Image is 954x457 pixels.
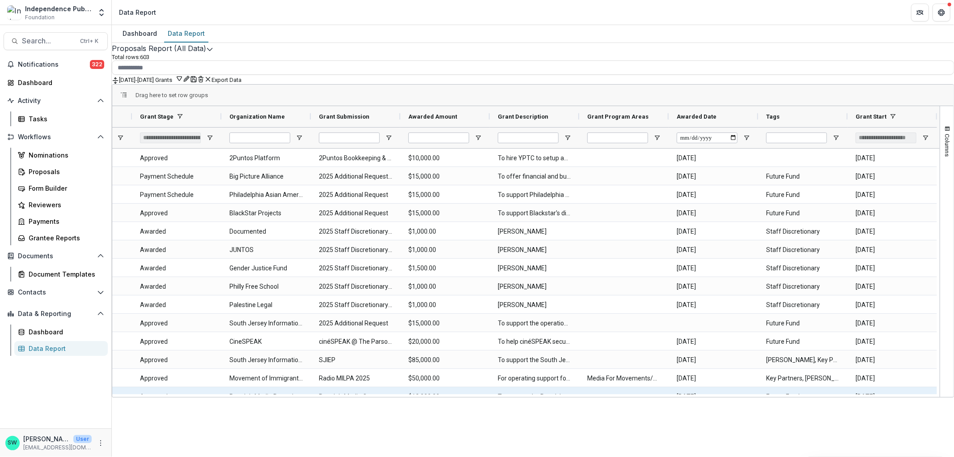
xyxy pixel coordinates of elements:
button: Open Documents [4,249,108,263]
span: Grant Description [498,113,548,120]
div: Payments [29,217,101,226]
span: SJIEP [319,351,392,369]
button: Open Filter Menu [296,134,303,141]
span: $12,000.00 [408,388,482,406]
span: To offer financial and budget management support, training, and consultation for Big Picture Alli... [498,167,571,186]
img: Independence Public Media Foundation [7,5,21,20]
button: Open entity switcher [95,4,108,21]
span: Future Fund [766,314,840,333]
button: Open Activity [4,94,108,108]
button: Save [190,75,197,83]
a: Form Builder [14,181,108,196]
span: [DATE] [677,278,750,296]
span: [DATE] [677,186,750,204]
span: Awarded [140,259,213,278]
span: Awarded [140,278,213,296]
span: Palestine Legal [229,296,303,314]
span: CineSPEAK [229,333,303,351]
span: Grant Start [856,113,886,120]
span: Tags [766,113,780,120]
span: $1,500.00 [408,259,482,278]
input: Awarded Amount Filter Input [408,132,469,143]
span: Staff Discretionary [766,241,840,259]
p: [PERSON_NAME] [23,434,70,444]
span: Movement of Immigrant Leaders in [US_STATE] [229,369,303,388]
span: 2025 Additional Request [319,204,392,222]
span: Approved [140,149,213,167]
button: Open Filter Menu [653,134,661,141]
span: Future Fund [766,204,840,222]
input: Awarded Date Filter Input [677,132,738,143]
a: Proposals [14,164,108,179]
a: Data Report [164,25,208,43]
div: Data Report [164,27,208,40]
input: Date Filter Input [856,132,916,143]
span: 322 [90,60,104,69]
span: [DATE] [677,351,750,369]
span: [DATE] [677,369,750,388]
span: Approved [140,388,213,406]
span: Data & Reporting [18,310,93,318]
input: Grant Program Areas Filter Input [587,132,648,143]
span: [DATE] [856,369,929,388]
span: 2Puntos Platform [229,149,303,167]
span: [DATE] [856,296,929,314]
span: Staff Discretionary [766,259,840,278]
span: Grant Submission [319,113,369,120]
span: [DATE] [677,333,750,351]
span: $1,000.00 [408,296,482,314]
a: Grantee Reports [14,231,108,245]
span: To support the operations of the South Jersey Information Equity Project, after experiencing sign... [498,314,571,333]
span: Future Fund [766,333,840,351]
div: Document Templates [29,269,101,279]
span: Payment Schedule [140,167,213,186]
span: [PERSON_NAME], Key Partners, BIPOC - Project, BIPOC-led Org, Media Training, Journalism [766,351,840,369]
button: default [204,75,212,83]
div: Dashboard [29,327,101,337]
span: Awarded [140,296,213,314]
a: Data Report [14,341,108,356]
span: South Jersey Information Equity Project [229,314,303,333]
span: 2Puntos Bookkeeping & Operating Systems 2025 [319,149,392,167]
button: Export Data [212,77,242,83]
span: Documents [18,252,93,260]
button: Proposals Report (All Data) [112,43,206,54]
a: Dashboard [14,325,108,339]
span: [DATE] [856,351,929,369]
a: Dashboard [119,25,161,43]
span: Foundation [25,13,55,21]
div: Data Report [119,8,156,17]
span: South Jersey Information Equity Project [229,351,303,369]
span: [DATE] [856,278,929,296]
span: Documented [229,222,303,241]
button: Open Filter Menu [206,134,213,141]
span: Columns [944,134,951,157]
button: Toggle auto height [112,77,119,84]
div: Dashboard [119,27,161,40]
span: Awarded Amount [408,113,457,120]
span: $1,000.00 [408,241,482,259]
div: Nominations [29,150,101,160]
span: 2025 Staff Discretionary Grant [319,259,392,278]
input: Organization Name Filter Input [229,132,290,143]
span: [DATE] [677,241,750,259]
span: [DATE] [677,259,750,278]
button: Partners [911,4,929,21]
span: Big Picture Alliance [229,167,303,186]
span: Approved [140,369,213,388]
input: Grant Submission Filter Input [319,132,380,143]
input: Grant Description Filter Input [498,132,559,143]
button: Open Contacts [4,285,108,299]
span: JUNTOS [229,241,303,259]
span: [DATE] [677,388,750,406]
span: For operating support for Radio MILPA, an online radio platform that is shifting narratives about... [498,369,571,388]
span: [DATE] [856,204,929,222]
span: $1,000.00 [408,278,482,296]
p: [EMAIL_ADDRESS][DOMAIN_NAME] [23,444,92,452]
span: [DATE] [856,241,929,259]
button: Notifications322 [4,57,108,72]
span: $85,000.00 [408,351,482,369]
span: To help cinéSPEAK secure additional space for convening moving image artists and community organi... [498,333,571,351]
span: 2025 Additional Request [319,186,392,204]
button: Open Filter Menu [475,134,482,141]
